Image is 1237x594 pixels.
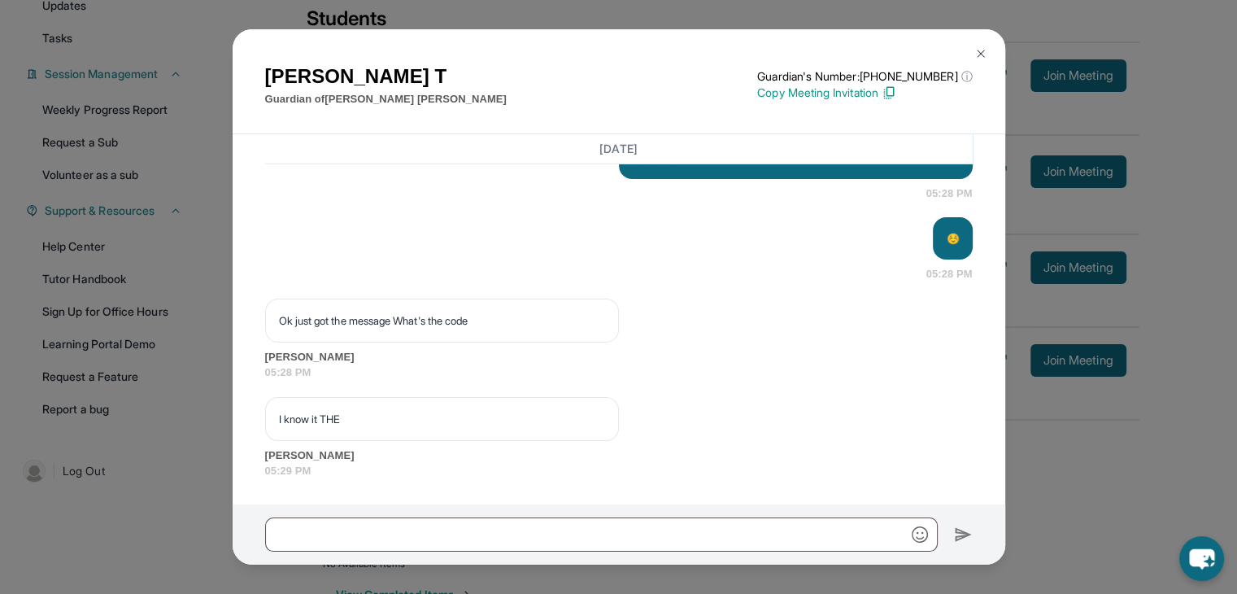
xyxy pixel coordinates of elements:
img: Copy Icon [882,85,896,100]
span: 05:28 PM [265,365,973,381]
span: 05:28 PM [926,266,973,282]
p: Copy Meeting Invitation [757,85,972,101]
img: Emoji [912,526,928,543]
img: Close Icon [974,47,987,60]
span: [PERSON_NAME] [265,448,973,464]
p: Guardian's Number: [PHONE_NUMBER] [757,68,972,85]
span: 05:28 PM [926,186,973,202]
h1: [PERSON_NAME] T [265,62,507,91]
img: Send icon [954,525,973,544]
p: ☺️ [946,230,959,247]
p: Ok just got the message What's the code [279,312,605,329]
h3: [DATE] [265,141,973,157]
span: ⓘ [960,68,972,85]
p: Guardian of [PERSON_NAME] [PERSON_NAME] [265,91,507,107]
p: I know it THE [279,411,605,427]
button: chat-button [1179,536,1224,581]
span: 05:29 PM [265,463,973,479]
span: [PERSON_NAME] [265,349,973,365]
